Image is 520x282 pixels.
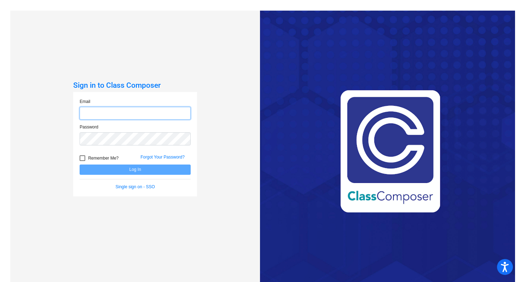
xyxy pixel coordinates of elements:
a: Forgot Your Password? [140,155,185,160]
label: Password [80,124,98,130]
label: Email [80,98,90,105]
button: Log In [80,165,191,175]
a: Single sign on - SSO [116,184,155,189]
span: Remember Me? [88,154,119,162]
h3: Sign in to Class Composer [73,81,197,90]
